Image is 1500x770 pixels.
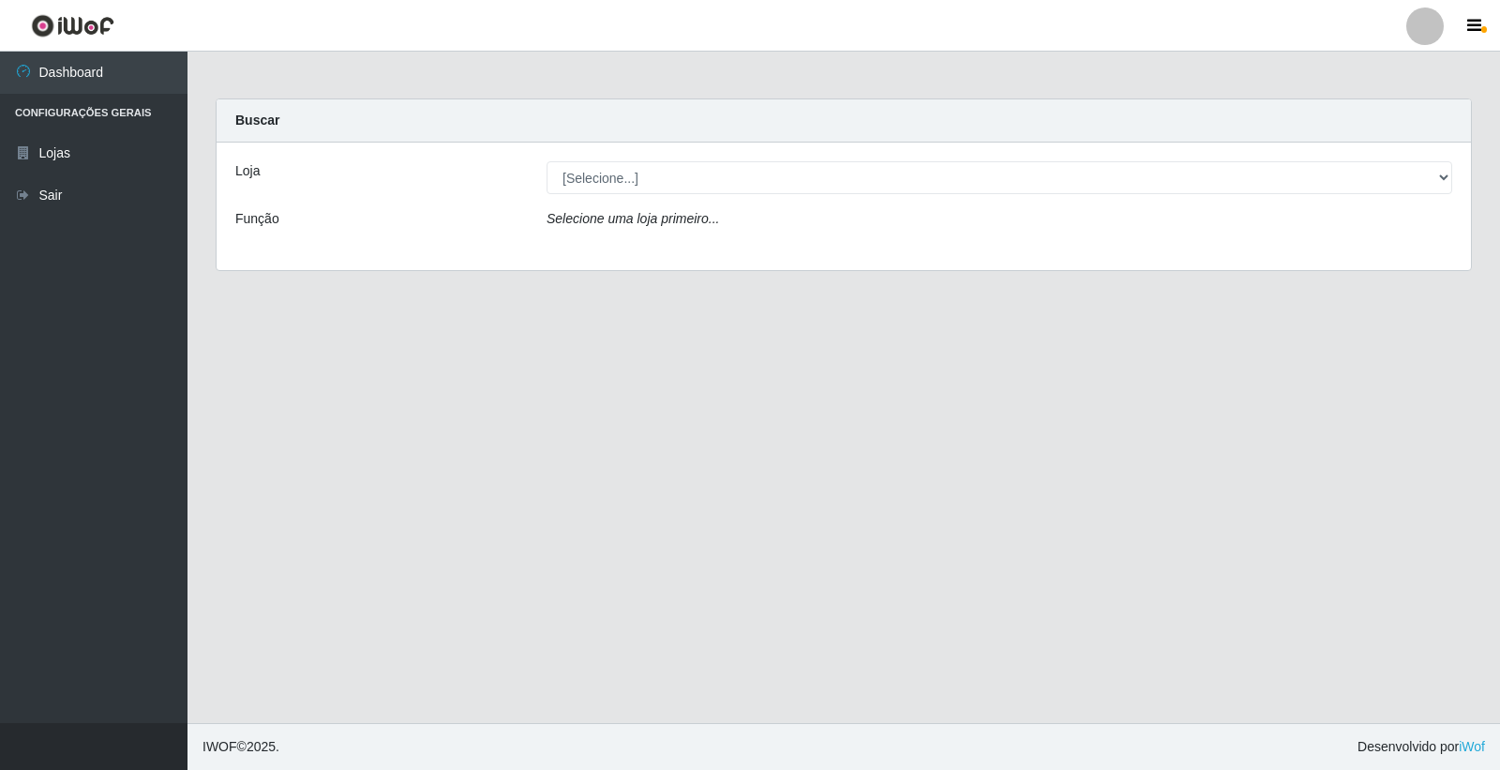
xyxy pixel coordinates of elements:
[31,14,114,38] img: CoreUI Logo
[202,739,237,754] span: IWOF
[547,211,719,226] i: Selecione uma loja primeiro...
[235,113,279,128] strong: Buscar
[235,209,279,229] label: Função
[1459,739,1485,754] a: iWof
[202,737,279,757] span: © 2025 .
[1357,737,1485,757] span: Desenvolvido por
[235,161,260,181] label: Loja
